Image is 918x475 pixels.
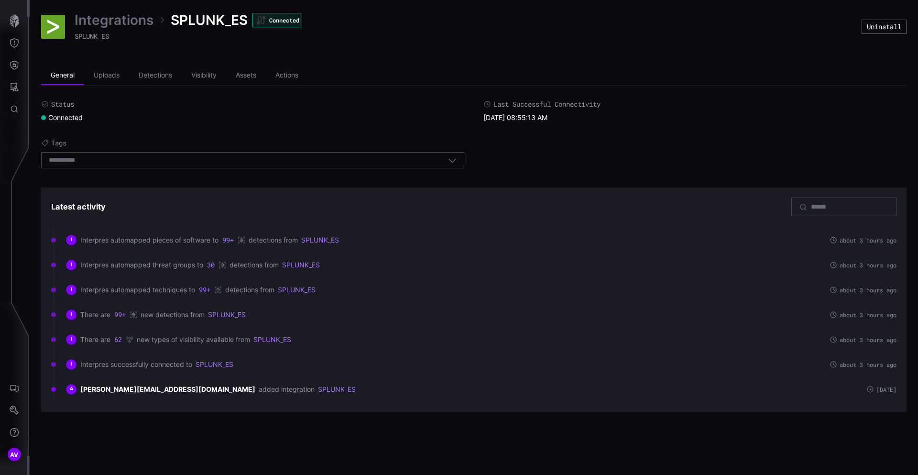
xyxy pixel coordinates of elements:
[198,285,211,295] button: 99+
[71,311,72,317] span: I
[80,236,219,244] span: Interpres automapped pieces of software to
[41,113,83,122] div: Connected
[493,100,601,109] span: Last Successful Connectivity
[196,360,233,369] a: SPLUNK_ES
[80,335,110,344] span: There are
[226,66,266,85] li: Assets
[282,261,320,269] a: SPLUNK_ES
[114,335,122,344] button: 62
[266,66,308,85] li: Actions
[80,360,192,369] span: Interpres successfully connected to
[840,262,896,268] span: about 3 hours ago
[137,335,250,344] span: new types of visibility available from
[71,361,72,367] span: I
[129,66,182,85] li: Detections
[249,236,298,244] span: detections from
[71,262,72,267] span: I
[182,66,226,85] li: Visibility
[10,450,19,460] span: AV
[318,385,356,394] a: SPLUNK_ES
[483,113,547,122] time: [DATE] 08:55:13 AM
[71,287,72,292] span: I
[207,260,215,270] button: 30
[840,312,896,318] span: about 3 hours ago
[171,11,248,29] span: SPLUNK_ES
[80,261,203,269] span: Interpres automapped threat groups to
[252,13,302,27] div: Connected
[840,237,896,243] span: about 3 hours ago
[80,310,110,319] span: There are
[862,20,907,34] button: Uninstall
[448,156,457,165] button: Toggle options menu
[80,385,255,394] strong: [PERSON_NAME][EMAIL_ADDRESS][DOMAIN_NAME]
[876,387,896,392] span: [DATE]
[51,202,106,212] h3: Latest activity
[840,362,896,367] span: about 3 hours ago
[141,310,205,319] span: new detections from
[41,66,84,85] li: General
[41,15,65,39] img: Splunk ES
[80,286,195,294] span: Interpres automapped techniques to
[51,100,74,109] span: Status
[840,337,896,342] span: about 3 hours ago
[84,66,129,85] li: Uploads
[71,336,72,342] span: I
[208,310,246,319] a: SPLUNK_ES
[225,286,274,294] span: detections from
[51,139,66,147] span: Tags
[75,32,109,41] span: SPLUNK_ES
[278,286,316,294] a: SPLUNK_ES
[75,11,153,29] a: Integrations
[840,287,896,293] span: about 3 hours ago
[253,335,291,344] a: SPLUNK_ES
[229,261,279,269] span: detections from
[259,385,315,394] span: added integration
[70,386,73,392] span: A
[0,443,28,465] button: AV
[301,236,339,244] a: SPLUNK_ES
[114,310,126,320] button: 99+
[222,235,234,245] button: 99+
[71,237,72,243] span: I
